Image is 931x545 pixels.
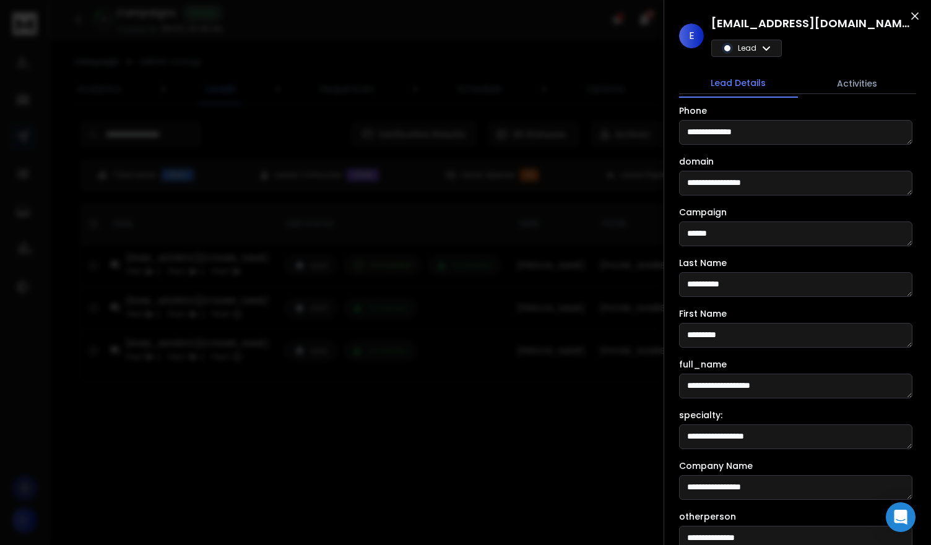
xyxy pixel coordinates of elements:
[679,512,736,521] label: otherperson
[679,157,714,166] label: domain
[679,411,722,419] label: specialty:
[711,15,909,32] h1: [EMAIL_ADDRESS][DOMAIN_NAME]
[738,43,756,53] p: Lead
[886,502,916,532] div: Open Intercom Messenger
[679,69,798,98] button: Lead Details
[798,70,917,97] button: Activities
[679,309,727,318] label: First Name
[679,24,704,48] span: E
[679,259,727,267] label: Last Name
[679,208,727,217] label: Campaign
[679,106,707,115] label: Phone
[679,461,753,470] label: Company Name
[679,360,727,369] label: full_name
